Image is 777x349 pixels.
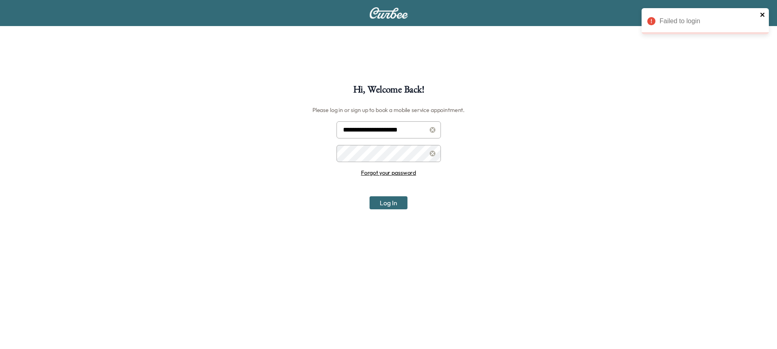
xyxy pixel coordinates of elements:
button: close [760,11,766,18]
button: Log In [370,196,407,209]
div: Failed to login [660,16,757,26]
h6: Please log in or sign up to book a mobile service appointment. [312,103,465,116]
img: Curbee Logo [369,7,408,19]
a: Forgot your password [361,169,416,176]
h1: Hi, Welcome Back! [353,85,424,99]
